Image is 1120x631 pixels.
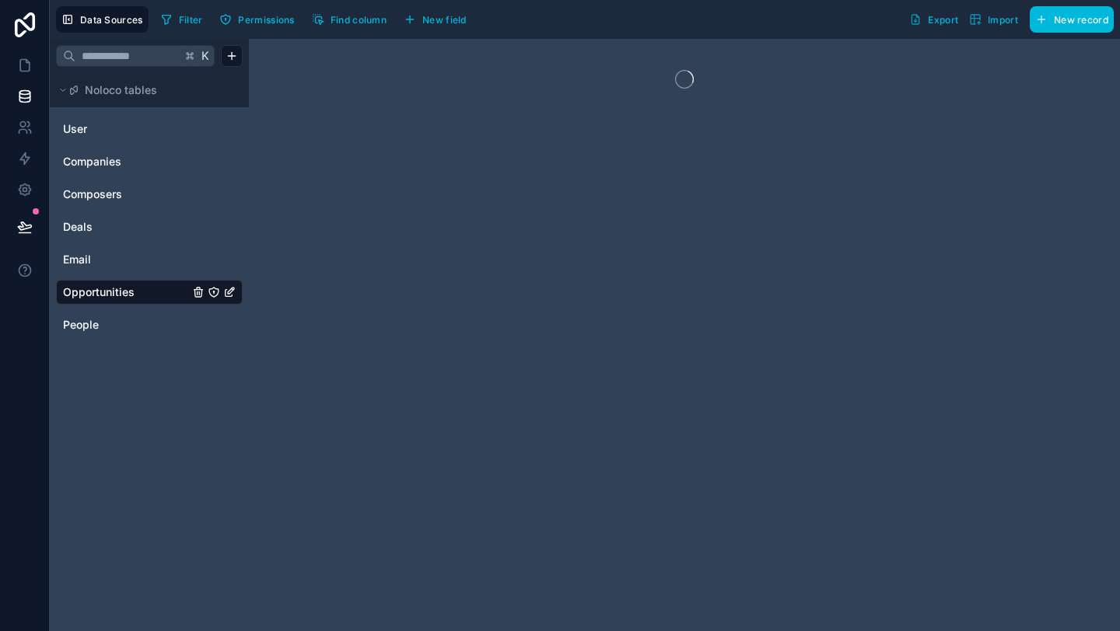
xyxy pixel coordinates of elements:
[63,154,189,169] a: Companies
[1030,6,1114,33] button: New record
[331,14,387,26] span: Find column
[200,51,211,61] span: K
[422,14,467,26] span: New field
[63,252,189,267] a: Email
[56,149,243,174] div: Companies
[56,214,243,239] div: Deals
[964,6,1024,33] button: Import
[904,6,964,33] button: Export
[1054,14,1108,26] span: New record
[63,121,189,137] a: User
[63,219,93,235] span: Deals
[56,79,233,101] button: Noloco tables
[214,8,306,31] a: Permissions
[1024,6,1114,33] a: New record
[56,247,243,272] div: Email
[63,284,135,300] span: Opportunities
[56,280,243,305] div: Opportunities
[928,14,958,26] span: Export
[85,82,157,98] span: Noloco tables
[214,8,299,31] button: Permissions
[63,317,99,333] span: People
[238,14,294,26] span: Permissions
[63,219,189,235] a: Deals
[80,14,143,26] span: Data Sources
[988,14,1018,26] span: Import
[155,8,208,31] button: Filter
[63,121,87,137] span: User
[179,14,203,26] span: Filter
[63,187,122,202] span: Composers
[306,8,392,31] button: Find column
[398,8,472,31] button: New field
[63,187,189,202] a: Composers
[56,117,243,141] div: User
[63,284,189,300] a: Opportunities
[56,312,243,337] div: People
[63,252,91,267] span: Email
[56,182,243,207] div: Composers
[63,154,121,169] span: Companies
[63,317,189,333] a: People
[56,6,149,33] button: Data Sources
